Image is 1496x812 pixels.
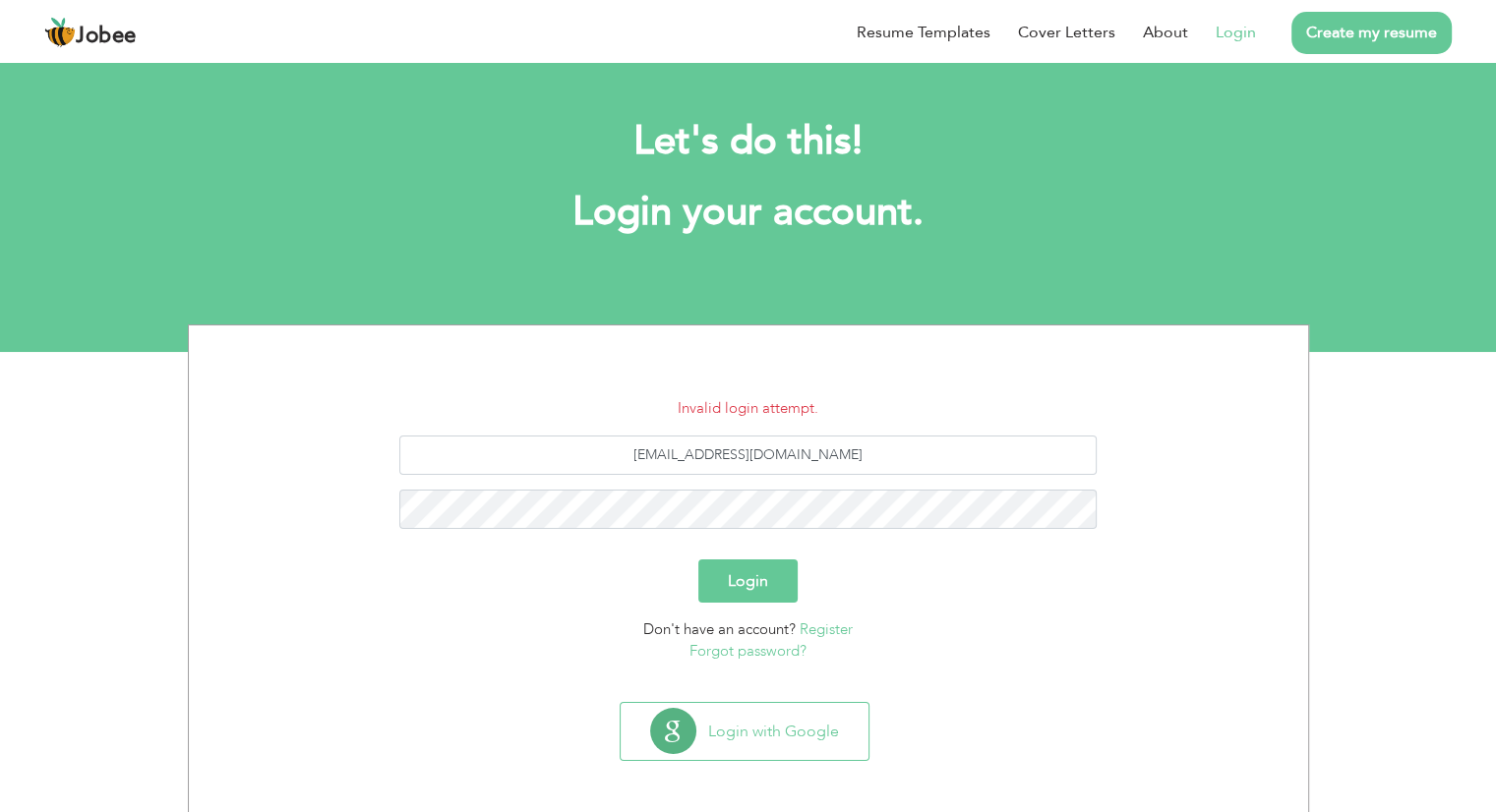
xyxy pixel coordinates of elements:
[1291,12,1452,54] a: Create my resume
[1018,21,1115,44] a: Cover Letters
[399,435,1097,475] input: Email
[698,559,798,603] button: Login
[76,26,137,47] span: Jobee
[217,187,1280,238] h1: Login your account.
[44,17,137,48] a: Jobee
[1216,21,1256,44] a: Login
[44,17,76,48] img: jobee.io
[621,703,868,760] button: Login with Google
[204,397,1293,420] li: Invalid login attempt.
[857,21,990,44] a: Resume Templates
[217,116,1280,167] h2: Let's do this!
[643,619,796,639] span: Don't have an account?
[689,641,807,661] a: Forgot password?
[800,619,853,639] a: Register
[1143,21,1188,44] a: About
